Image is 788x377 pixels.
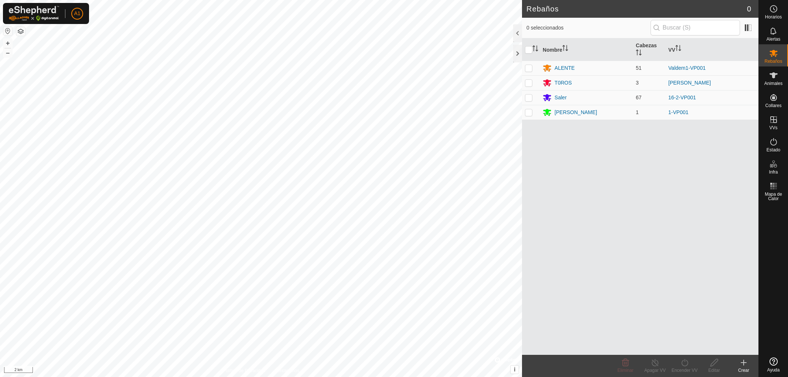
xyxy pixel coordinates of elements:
a: 1-VP001 [668,109,688,115]
font: ALENTE [555,65,574,71]
button: Capas del Mapa [16,27,25,36]
p-sorticon: Activar para ordenar [675,46,681,52]
font: Política de Privacidad [223,368,265,373]
font: Nombre [543,47,562,52]
font: Estado [767,147,780,152]
button: – [3,48,12,57]
button: i [511,366,519,374]
p-sorticon: Activar para ordenar [532,47,538,52]
font: + [6,39,10,47]
p-sorticon: Activar para ordenar [636,51,642,56]
font: – [6,49,10,56]
font: Infra [769,169,778,175]
font: i [514,366,515,373]
font: Apagar VV [644,368,666,373]
font: A1 [74,10,80,16]
font: VVs [769,125,777,130]
a: Contáctenos [274,367,299,374]
a: 16-2-VP001 [668,95,696,100]
font: T0ROS [555,80,572,86]
font: Contáctenos [274,368,299,373]
font: Mapa de Calor [765,192,782,201]
font: 3 [636,80,639,86]
font: [PERSON_NAME] [555,109,597,115]
font: Rebaños [764,59,782,64]
font: Eliminar [617,368,633,373]
a: Ayuda [759,354,788,375]
font: Ayuda [767,367,780,373]
font: VV [668,47,675,52]
font: Alertas [767,37,780,42]
font: 51 [636,65,642,71]
font: Rebaños [526,5,559,13]
font: Cabezas [636,42,657,48]
a: [PERSON_NAME] [668,80,711,86]
font: Collares [765,103,781,108]
font: Animales [764,81,782,86]
font: Saler [555,95,567,100]
font: Encender VV [672,368,698,373]
font: 67 [636,95,642,100]
a: Valdem1-VP001 [668,65,706,71]
p-sorticon: Activar para ordenar [562,46,568,52]
font: 0 seleccionados [526,25,563,31]
a: Política de Privacidad [223,367,265,374]
img: Logotipo de Gallagher [9,6,59,21]
font: Crear [738,368,749,373]
input: Buscar (S) [651,20,740,35]
button: Restablecer Mapa [3,27,12,35]
font: 0 [747,5,751,13]
button: + [3,39,12,48]
font: 1 [636,109,639,115]
font: Horarios [765,14,782,20]
font: Editar [708,368,720,373]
